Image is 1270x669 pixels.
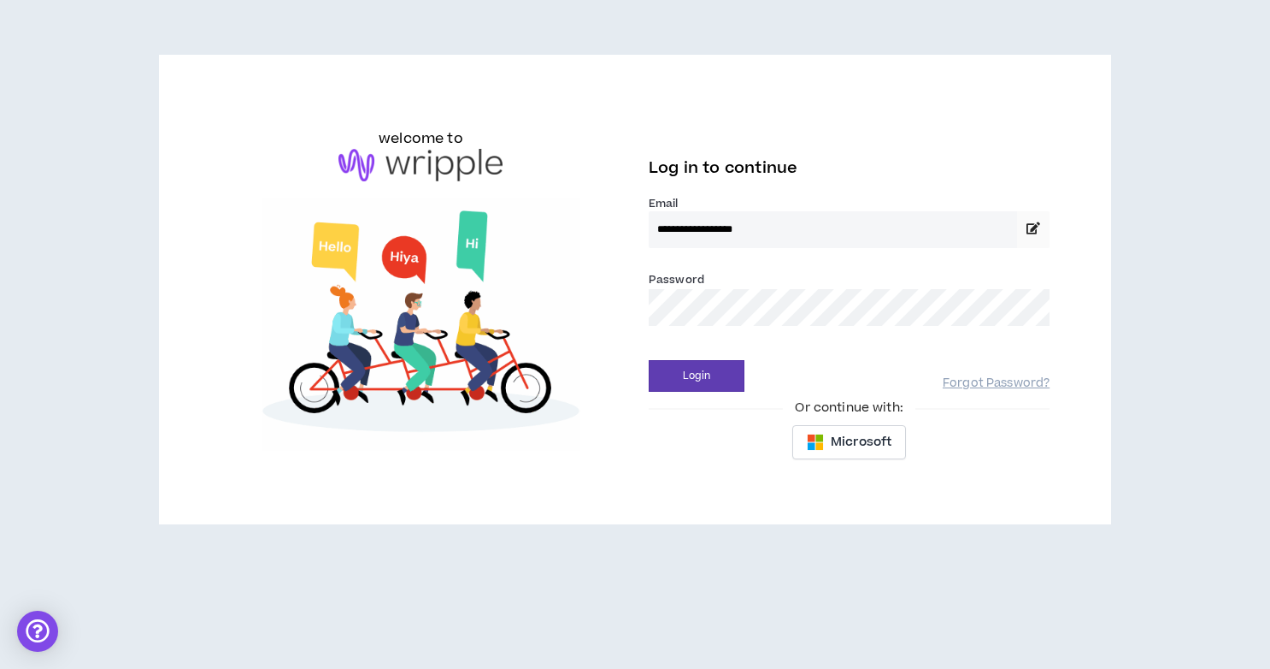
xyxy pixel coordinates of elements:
[649,157,797,179] span: Log in to continue
[943,376,1050,392] a: Forgot Password?
[649,196,1050,211] label: Email
[17,611,58,652] div: Open Intercom Messenger
[220,198,621,451] img: Welcome to Wripple
[649,272,704,287] label: Password
[792,425,906,459] button: Microsoft
[379,128,463,149] h6: welcome to
[649,360,744,392] button: Login
[783,399,914,417] span: Or continue with:
[338,149,503,181] img: logo-brand.png
[831,433,891,452] span: Microsoft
